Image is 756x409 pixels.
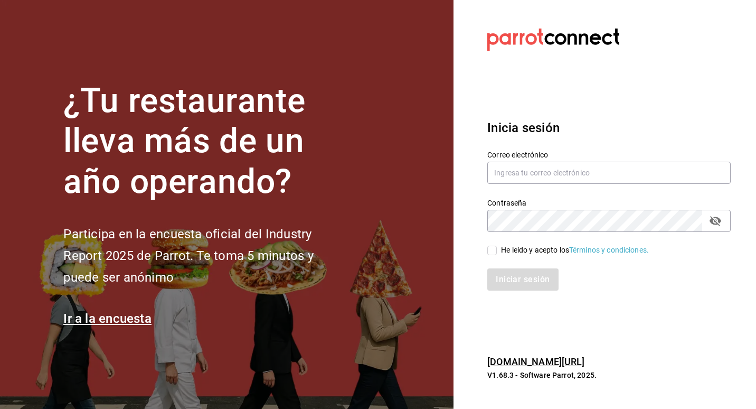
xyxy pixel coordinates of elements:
[63,224,348,288] h2: Participa en la encuesta oficial del Industry Report 2025 de Parrot. Te toma 5 minutos y puede se...
[63,81,348,202] h1: ¿Tu restaurante lleva más de un año operando?
[487,118,731,137] h3: Inicia sesión
[487,151,731,158] label: Correo electrónico
[487,162,731,184] input: Ingresa tu correo electrónico
[487,199,731,206] label: Contraseña
[569,246,649,254] a: Términos y condiciones.
[501,245,649,256] div: He leído y acepto los
[487,370,731,380] p: V1.68.3 - Software Parrot, 2025.
[63,311,152,326] a: Ir a la encuesta
[706,212,724,230] button: Campo de contraseña
[487,356,584,367] a: [DOMAIN_NAME][URL]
